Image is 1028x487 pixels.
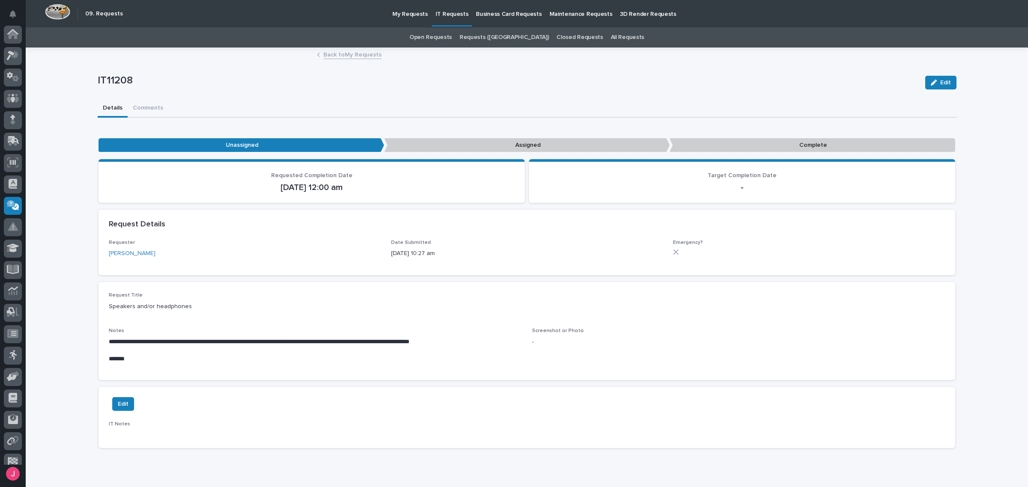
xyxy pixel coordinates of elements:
[391,249,663,258] p: [DATE] 10:27 am
[539,182,945,193] p: -
[98,100,128,118] button: Details
[109,293,143,298] span: Request Title
[409,27,452,48] a: Open Requests
[4,5,22,23] button: Notifications
[271,172,353,178] span: Requested Completion Date
[556,27,603,48] a: Closed Requests
[611,27,644,48] a: All Requests
[98,74,918,87] p: IT11208
[925,76,956,89] button: Edit
[11,10,22,24] div: Notifications
[323,49,382,59] a: Back toMy Requests
[109,249,155,258] a: [PERSON_NAME]
[109,422,130,427] span: IT Notes
[118,399,128,409] span: Edit
[45,4,70,20] img: Workspace Logo
[673,240,703,245] span: Emergency?
[99,138,384,152] p: Unassigned
[4,465,22,483] button: users-avatar
[109,240,135,245] span: Requester
[109,328,124,333] span: Notes
[391,240,431,245] span: Date Submitted
[109,302,945,311] p: Speakers and/or headphones
[940,79,951,86] span: Edit
[109,220,165,229] h2: Request Details
[128,100,168,118] button: Comments
[669,138,955,152] p: Complete
[384,138,670,152] p: Assigned
[708,172,777,178] span: Target Completion Date
[532,328,584,333] span: Screenshot or Photo
[460,27,549,48] a: Requests ([GEOGRAPHIC_DATA])
[532,338,945,347] p: -
[85,10,123,18] h2: 09. Requests
[109,182,514,193] p: [DATE] 12:00 am
[112,397,134,411] button: Edit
